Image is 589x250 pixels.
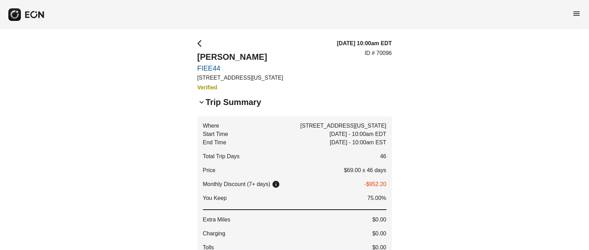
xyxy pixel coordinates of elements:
[203,216,230,224] span: Extra Miles
[197,51,283,63] h2: [PERSON_NAME]
[197,98,206,106] span: keyboard_arrow_down
[344,166,386,175] p: $69.00 x 46 days
[372,229,386,238] span: $0.00
[372,216,386,224] span: $0.00
[300,122,386,130] span: [STREET_ADDRESS][US_STATE]
[203,229,226,238] span: Charging
[364,180,386,188] p: -$952.20
[380,152,386,161] span: 46
[572,9,581,18] span: menu
[329,130,386,138] span: [DATE] - 10:00am EDT
[367,194,386,202] span: 75.00%
[365,49,392,57] p: ID # 70096
[197,39,206,48] span: arrow_back_ios
[272,180,280,188] span: info
[203,180,270,188] p: Monthly Discount (7+ days)
[203,166,215,175] p: Price
[337,39,392,48] h3: [DATE] 10:00am EDT
[203,194,227,202] span: You Keep
[197,74,283,82] p: [STREET_ADDRESS][US_STATE]
[197,83,283,92] h3: Verified
[203,122,219,130] span: Where
[203,130,228,138] span: Start Time
[206,97,261,108] h2: Trip Summary
[203,152,240,161] span: Total Trip Days
[330,138,386,147] span: [DATE] - 10:00am EST
[203,138,227,147] span: End Time
[197,64,283,72] a: FIEE44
